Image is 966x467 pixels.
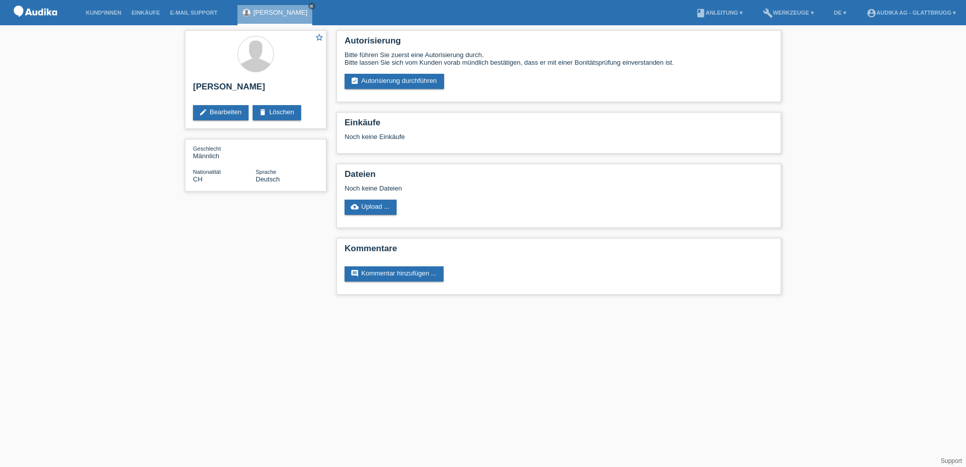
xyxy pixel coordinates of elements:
span: Nationalität [193,169,221,175]
a: cloud_uploadUpload ... [345,200,397,215]
i: build [763,8,773,18]
h2: Autorisierung [345,36,773,51]
i: star_border [315,33,324,42]
i: delete [259,108,267,116]
a: E-Mail Support [165,10,223,16]
i: account_circle [866,8,877,18]
a: bookAnleitung ▾ [691,10,748,16]
a: DE ▾ [829,10,851,16]
div: Noch keine Einkäufe [345,133,773,148]
a: deleteLöschen [253,105,301,120]
span: Geschlecht [193,146,221,152]
a: commentKommentar hinzufügen ... [345,266,444,282]
span: Deutsch [256,175,280,183]
a: star_border [315,33,324,43]
a: editBearbeiten [193,105,249,120]
div: Männlich [193,145,256,160]
i: cloud_upload [351,203,359,211]
a: POS — MF Group [10,20,61,27]
i: book [696,8,706,18]
a: account_circleAudika AG - Glattbrugg ▾ [861,10,961,16]
span: Sprache [256,169,276,175]
h2: Dateien [345,169,773,184]
a: Kund*innen [81,10,126,16]
div: Noch keine Dateien [345,184,653,192]
a: [PERSON_NAME] [253,9,307,16]
i: edit [199,108,207,116]
h2: Kommentare [345,244,773,259]
i: close [309,4,314,9]
div: Bitte führen Sie zuerst eine Autorisierung durch. Bitte lassen Sie sich vom Kunden vorab mündlich... [345,51,773,66]
span: Schweiz [193,175,203,183]
a: buildWerkzeuge ▾ [758,10,819,16]
a: Einkäufe [126,10,165,16]
a: Support [941,457,962,464]
h2: Einkäufe [345,118,773,133]
i: comment [351,269,359,277]
h2: [PERSON_NAME] [193,82,318,97]
i: assignment_turned_in [351,77,359,85]
a: close [308,3,315,10]
a: assignment_turned_inAutorisierung durchführen [345,74,444,89]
